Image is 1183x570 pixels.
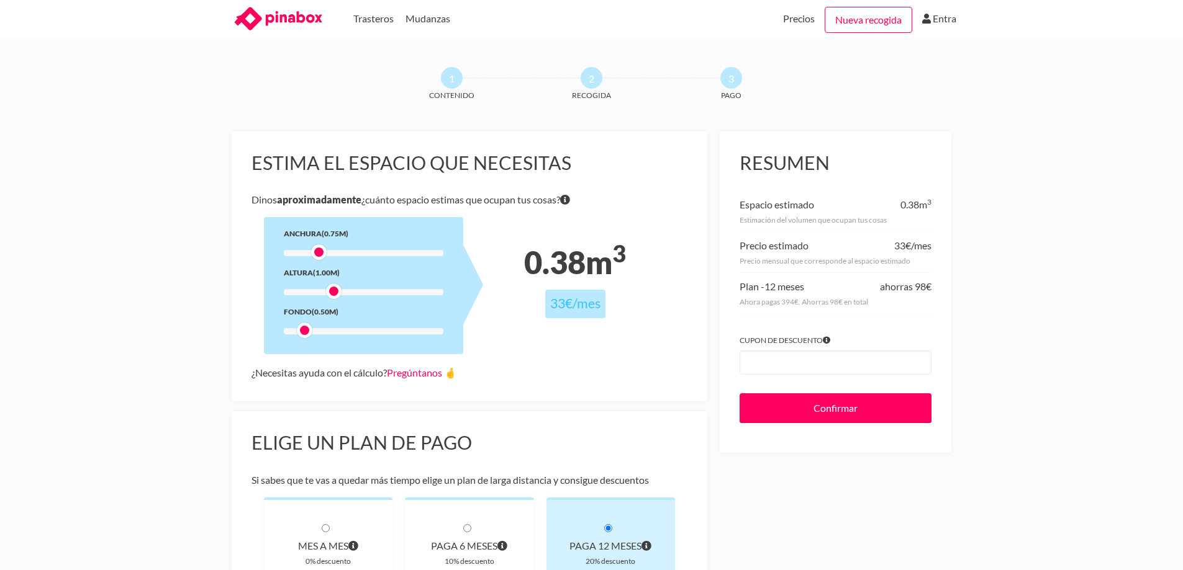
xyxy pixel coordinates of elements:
[927,197,931,207] sup: 3
[740,196,814,213] div: Espacio estimado
[740,278,804,295] div: Plan -
[550,295,573,311] span: 33€
[284,266,443,279] div: Altura
[612,239,626,267] sup: 3
[441,67,463,89] span: 1
[425,537,514,554] div: paga 6 meses
[284,227,443,240] div: Anchura
[740,295,931,308] div: Ahora pagas 394€. Ahorras 98€ en total
[586,243,626,281] span: m
[740,237,809,254] div: Precio estimado
[740,151,931,175] h3: Resumen
[252,364,688,381] div: ¿Necesitas ayuda con el cálculo?
[880,278,931,295] div: ahorras 98€
[919,198,931,210] span: m
[406,89,499,102] span: Contenido
[823,334,830,347] span: Si tienes algún cupón introdúcelo para aplicar el descuento
[894,239,911,251] span: 33€
[545,89,638,102] span: Recogida
[252,431,688,455] h3: Elige un plan de pago
[497,537,507,554] span: Pagas cada 6 meses por el volumen que ocupan tus cosas. El precio incluye el descuento de 10% y e...
[313,268,340,277] span: (1.00m)
[284,305,443,318] div: Fondo
[740,254,931,267] div: Precio mensual que corresponde al espacio estimado
[566,554,656,568] div: 20% descuento
[252,191,688,208] p: Dinos ¿cuánto espacio estimas que ocupan tus cosas?
[581,67,602,89] span: 2
[825,7,912,33] a: Nueva recogida
[740,393,931,423] input: Confirmar
[641,537,651,554] span: Pagas cada 12 meses por el volumen que ocupan tus cosas. El precio incluye el descuento de 20% y ...
[740,213,931,226] div: Estimación del volumen que ocupan tus cosas
[284,554,373,568] div: 0% descuento
[573,295,601,311] span: /mes
[312,307,338,316] span: (0.50m)
[685,89,778,102] span: Pago
[322,229,348,238] span: (0.75m)
[1121,510,1183,570] div: Widget de chat
[764,280,804,292] span: 12 meses
[911,239,931,251] span: /mes
[720,67,742,89] span: 3
[387,367,456,378] a: Pregúntanos 🤞
[277,194,361,205] b: aproximadamente
[560,191,570,208] span: Si tienes dudas sobre volumen exacto de tus cosas no te preocupes porque nuestro equipo te dirá e...
[566,537,656,554] div: paga 12 meses
[252,151,688,175] h3: Estima el espacio que necesitas
[252,471,688,489] p: Si sabes que te vas a quedar más tiempo elige un plan de larga distancia y consigue descuentos
[900,198,919,210] span: 0.38
[284,537,373,554] div: Mes a mes
[524,243,586,281] span: 0.38
[1121,510,1183,570] iframe: Chat Widget
[348,537,358,554] span: Pagas al principio de cada mes por el volumen que ocupan tus cosas. A diferencia de otros planes ...
[425,554,514,568] div: 10% descuento
[740,334,931,347] label: Cupon de descuento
